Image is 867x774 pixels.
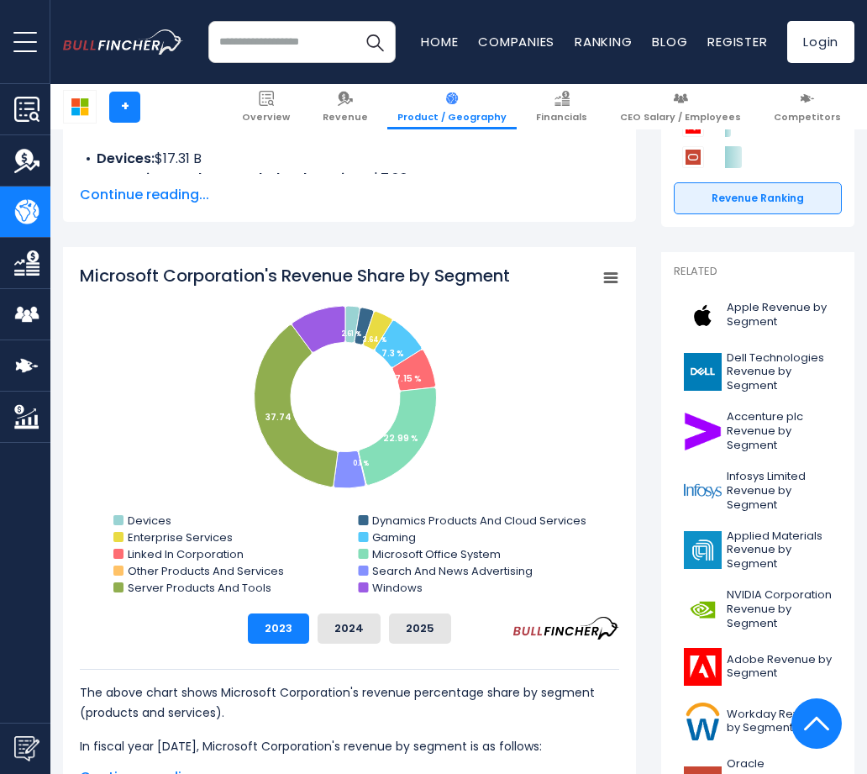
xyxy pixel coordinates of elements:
p: In fiscal year [DATE], Microsoft Corporation's revenue by segment is as follows: [80,736,619,756]
text: Gaming [372,529,416,545]
a: Apple Revenue by Segment [674,292,842,339]
tspan: 7.3 % [381,347,404,360]
span: Financials [536,111,587,123]
span: Applied Materials Revenue by Segment [727,529,832,572]
img: Oracle Corporation competitors logo [682,146,704,168]
a: Infosys Limited Revenue by Segment [674,466,842,517]
p: The above chart shows Microsoft Corporation's revenue percentage share by segment (products and s... [80,682,619,723]
a: Adobe Revenue by Segment [674,644,842,690]
tspan: 0.1 % [353,459,369,468]
span: Infosys Limited Revenue by Segment [727,470,832,513]
a: Competitors [764,84,851,129]
img: bullfincher logo [63,29,183,55]
text: Search And News Advertising [372,563,533,579]
a: NVIDIA Corporation Revenue by Segment [674,584,842,635]
a: Dell Technologies Revenue by Segment [674,347,842,398]
a: Login [787,21,854,63]
p: Related [674,265,842,279]
text: Other Products And Services [128,563,284,579]
img: AAPL logo [684,297,722,334]
text: Dynamics Products And Cloud Services [372,513,586,529]
text: Microsoft Office System [372,546,501,562]
img: NVDA logo [684,591,722,629]
a: Revenue [313,84,378,129]
tspan: 2.61 % [341,329,361,339]
a: Home [421,33,458,50]
a: Financials [526,84,597,129]
span: Revenue [323,111,368,123]
li: $17.31 B [80,149,619,169]
tspan: 7.15 % [395,372,422,385]
span: Overview [242,111,290,123]
a: Applied Materials Revenue by Segment [674,525,842,577]
span: Workday Revenue by Segment [727,708,832,736]
a: CEO Salary / Employees [610,84,751,129]
a: Companies [478,33,554,50]
a: Go to homepage [63,29,208,55]
img: MSFT logo [64,91,96,123]
a: Accenture plc Revenue by Segment [674,406,842,457]
a: Overview [232,84,300,129]
b: Devices: [97,149,155,168]
text: Server Products And Tools [128,580,271,596]
img: WDAY logo [684,703,722,740]
span: Accenture plc Revenue by Segment [727,410,832,453]
img: ADBE logo [684,648,722,686]
span: CEO Salary / Employees [620,111,741,123]
a: Register [707,33,767,50]
a: Workday Revenue by Segment [674,698,842,745]
a: Blog [652,33,687,50]
tspan: 3.64 % [362,335,386,345]
text: Windows [372,580,423,596]
a: + [109,92,140,123]
a: Revenue Ranking [674,182,842,214]
img: ACN logo [684,413,722,450]
button: 2023 [248,613,309,644]
span: Adobe Revenue by Segment [727,653,832,682]
span: Apple Revenue by Segment [727,301,832,329]
tspan: 37.74 % [265,411,301,424]
a: Ranking [575,33,632,50]
li: $7.83 B [80,169,619,189]
text: Devices [128,513,171,529]
svg: Microsoft Corporation's Revenue Share by Segment [80,264,619,600]
button: 2025 [389,613,451,644]
span: NVIDIA Corporation Revenue by Segment [727,588,832,631]
img: INFY logo [684,472,722,510]
b: Dynamics Products And Cloud Services: [97,169,372,188]
span: Competitors [774,111,841,123]
span: Continue reading... [80,185,619,205]
img: AMAT logo [684,531,722,569]
tspan: Microsoft Corporation's Revenue Share by Segment [80,264,510,287]
img: DELL logo [684,353,722,391]
button: Search [354,21,396,63]
span: Dell Technologies Revenue by Segment [727,351,832,394]
a: Product / Geography [387,84,517,129]
text: Enterprise Services [128,529,233,545]
tspan: 22.99 % [383,432,418,445]
span: Product / Geography [397,111,507,123]
button: 2024 [318,613,381,644]
text: Linked In Corporation [128,546,244,562]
